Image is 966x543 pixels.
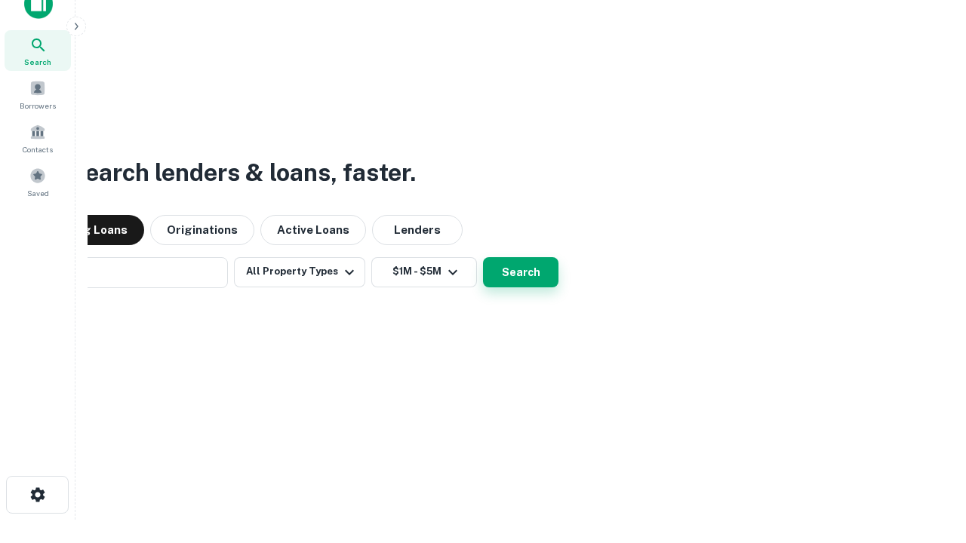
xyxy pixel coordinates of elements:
[5,118,71,158] a: Contacts
[260,215,366,245] button: Active Loans
[371,257,477,287] button: $1M - $5M
[150,215,254,245] button: Originations
[5,74,71,115] a: Borrowers
[483,257,558,287] button: Search
[23,143,53,155] span: Contacts
[891,422,966,495] iframe: Chat Widget
[27,187,49,199] span: Saved
[20,100,56,112] span: Borrowers
[372,215,463,245] button: Lenders
[24,56,51,68] span: Search
[5,30,71,71] a: Search
[234,257,365,287] button: All Property Types
[5,161,71,202] a: Saved
[69,155,416,191] h3: Search lenders & loans, faster.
